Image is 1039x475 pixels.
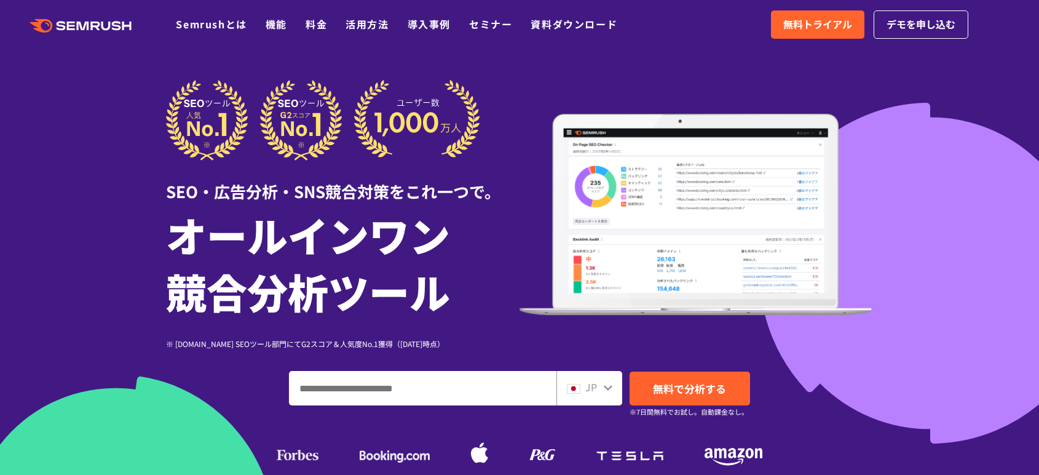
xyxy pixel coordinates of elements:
[653,381,726,396] span: 無料で分析する
[166,161,519,203] div: SEO・広告分析・SNS競合対策をこれ一つで。
[783,17,852,33] span: 無料トライアル
[630,406,748,418] small: ※7日間無料でお試し。自動課金なし。
[266,17,287,31] a: 機能
[408,17,451,31] a: 導入事例
[874,10,968,39] a: デモを申し込む
[531,17,617,31] a: 資料ダウンロード
[771,10,864,39] a: 無料トライアル
[346,17,389,31] a: 活用方法
[585,380,597,394] span: JP
[166,206,519,319] h1: オールインワン 競合分析ツール
[176,17,247,31] a: Semrushとは
[290,372,556,405] input: ドメイン、キーワードまたはURLを入力してください
[469,17,512,31] a: セミナー
[306,17,327,31] a: 料金
[630,372,750,405] a: 無料で分析する
[166,338,519,349] div: ※ [DOMAIN_NAME] SEOツール部門にてG2スコア＆人気度No.1獲得（[DATE]時点）
[887,17,955,33] span: デモを申し込む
